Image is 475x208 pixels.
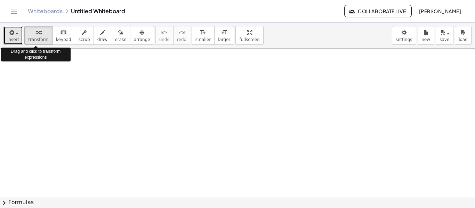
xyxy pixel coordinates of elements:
[155,26,174,45] button: undoundo
[28,37,49,42] span: transform
[214,26,234,45] button: format_sizelarger
[455,26,472,45] button: load
[195,37,211,42] span: smaller
[396,37,412,42] span: settings
[75,26,94,45] button: scrub
[24,26,53,45] button: transform
[392,26,416,45] button: settings
[7,37,19,42] span: insert
[413,5,467,17] button: [PERSON_NAME]
[97,37,108,42] span: draw
[440,37,449,42] span: save
[239,37,259,42] span: fullscreen
[344,5,412,17] button: Collaborate Live
[192,26,215,45] button: format_sizesmaller
[115,37,126,42] span: erase
[235,26,263,45] button: fullscreen
[60,28,67,37] i: keyboard
[52,26,75,45] button: keyboardkeypad
[79,37,90,42] span: scrub
[28,8,63,15] a: Whiteboards
[418,26,434,45] button: new
[350,8,406,14] span: Collaborate Live
[436,26,453,45] button: save
[419,8,461,14] span: [PERSON_NAME]
[1,48,71,61] div: Drag and click to transform expressions
[177,37,186,42] span: redo
[159,37,170,42] span: undo
[178,28,185,37] i: redo
[111,26,130,45] button: erase
[459,37,468,42] span: load
[161,28,168,37] i: undo
[200,28,206,37] i: format_size
[173,26,190,45] button: redoredo
[218,37,230,42] span: larger
[56,37,71,42] span: keypad
[421,37,430,42] span: new
[134,37,150,42] span: arrange
[94,26,112,45] button: draw
[221,28,227,37] i: format_size
[3,26,23,45] button: insert
[130,26,154,45] button: arrange
[8,6,19,17] button: Toggle navigation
